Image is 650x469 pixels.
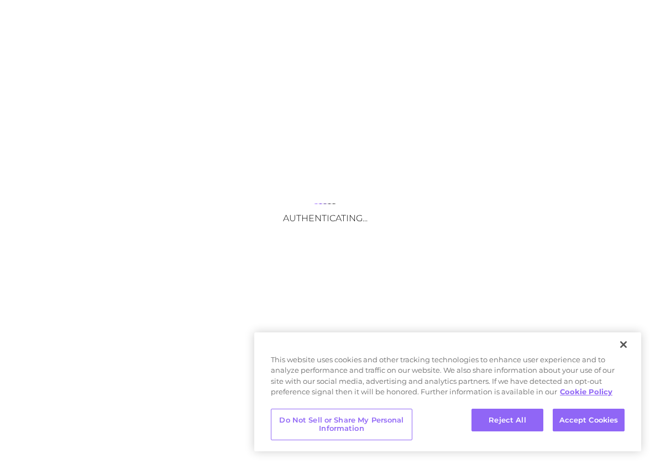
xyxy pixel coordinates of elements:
button: Close [611,332,636,357]
button: Reject All [471,409,543,432]
h3: Authenticating... [214,213,436,223]
button: Accept Cookies [553,409,625,432]
a: More information about your privacy, opens in a new tab [560,387,612,396]
div: Privacy [254,332,641,451]
div: Cookie banner [254,332,641,451]
button: Do Not Sell or Share My Personal Information, Opens the preference center dialog [271,409,412,440]
div: This website uses cookies and other tracking technologies to enhance user experience and to analy... [254,355,641,403]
